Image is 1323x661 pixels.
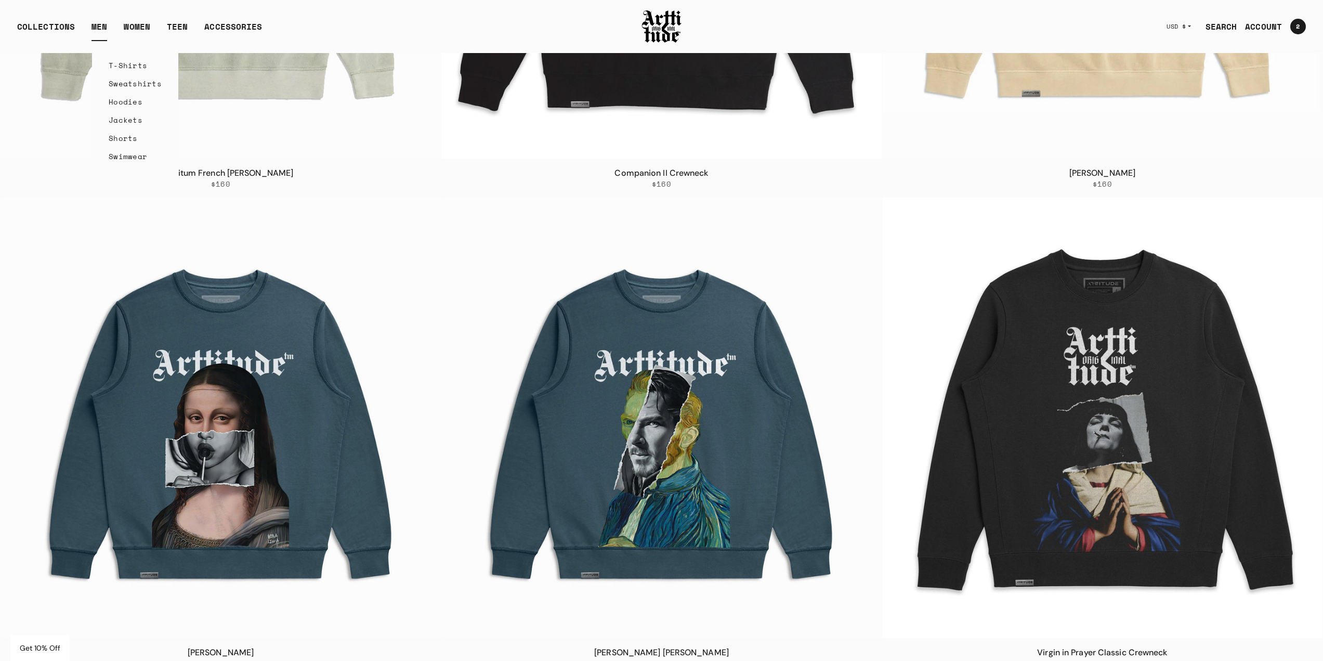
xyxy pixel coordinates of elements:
[594,647,729,658] a: [PERSON_NAME] [PERSON_NAME]
[204,20,262,41] div: ACCESSORIES
[17,20,75,41] div: COLLECTIONS
[1,198,441,638] img: Mona Lisa Terry Crewneck
[1237,16,1282,37] a: ACCOUNT
[1037,647,1167,658] a: Virgin in Prayer Classic Crewneck
[441,198,882,638] img: Van Gogh Terry Crewneck
[148,167,293,178] a: Ad Infinitum French [PERSON_NAME]
[614,167,708,178] a: Companion II Crewneck
[1197,16,1237,37] a: SEARCH
[1296,23,1300,30] span: 2
[124,20,150,41] a: WOMEN
[9,20,270,41] ul: Main navigation
[641,9,683,44] img: Arttitude
[109,74,162,93] a: Sweatshirts
[188,647,254,658] a: [PERSON_NAME]
[1093,179,1112,189] span: $160
[1282,15,1306,38] a: Open cart
[652,179,671,189] span: $160
[211,179,230,189] span: $160
[882,198,1322,638] img: Virgin in Prayer Classic Crewneck
[109,93,162,111] a: Hoodies
[20,643,60,653] span: Get 10% Off
[1069,167,1135,178] a: [PERSON_NAME]
[91,20,107,41] a: MEN
[1,198,441,638] a: Mona Lisa Terry CrewneckMona Lisa Terry Crewneck
[10,635,70,661] div: Get 10% Off
[109,56,162,74] a: T-Shirts
[109,129,162,147] a: Shorts
[109,111,162,129] a: Jackets
[167,20,188,41] a: TEEN
[882,198,1322,638] a: Virgin in Prayer Classic CrewneckVirgin in Prayer Classic Crewneck
[109,147,162,165] a: Swimwear
[1160,15,1197,38] button: USD $
[1167,22,1186,31] span: USD $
